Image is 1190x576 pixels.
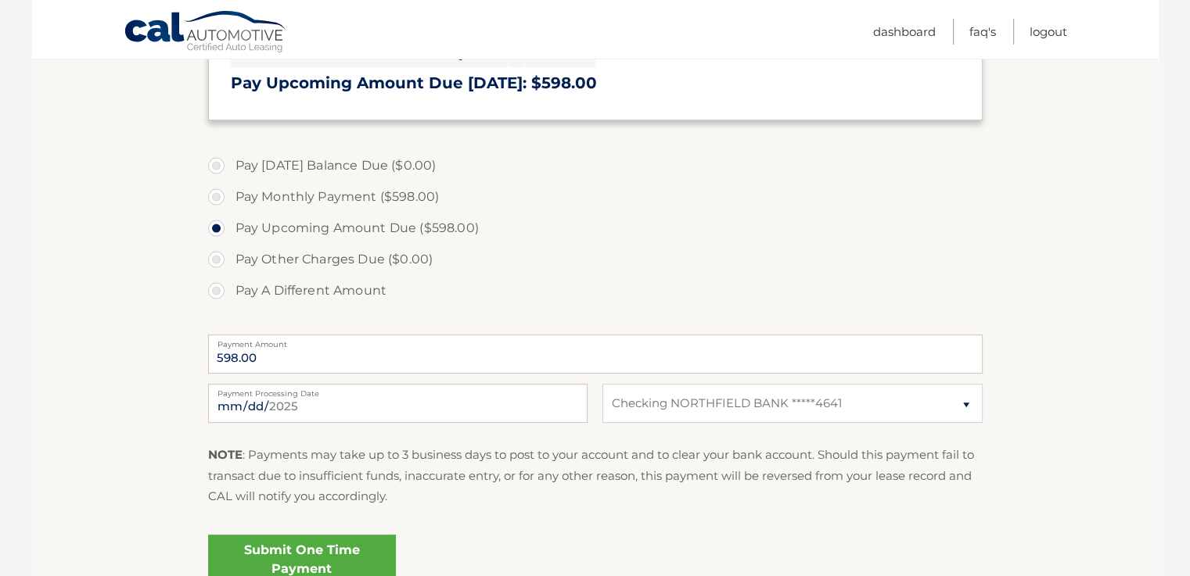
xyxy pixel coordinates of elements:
[208,244,983,275] label: Pay Other Charges Due ($0.00)
[208,213,983,244] label: Pay Upcoming Amount Due ($598.00)
[1030,19,1067,45] a: Logout
[231,73,960,93] h3: Pay Upcoming Amount Due [DATE]: $598.00
[208,335,983,347] label: Payment Amount
[208,445,983,506] p: : Payments may take up to 3 business days to post to your account and to clear your bank account....
[208,275,983,306] label: Pay A Different Amount
[969,19,996,45] a: FAQ's
[208,335,983,374] input: Payment Amount
[208,150,983,181] label: Pay [DATE] Balance Due ($0.00)
[208,384,588,423] input: Payment Date
[208,181,983,213] label: Pay Monthly Payment ($598.00)
[124,10,288,55] a: Cal Automotive
[208,384,588,396] label: Payment Processing Date
[873,19,936,45] a: Dashboard
[208,447,243,462] strong: NOTE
